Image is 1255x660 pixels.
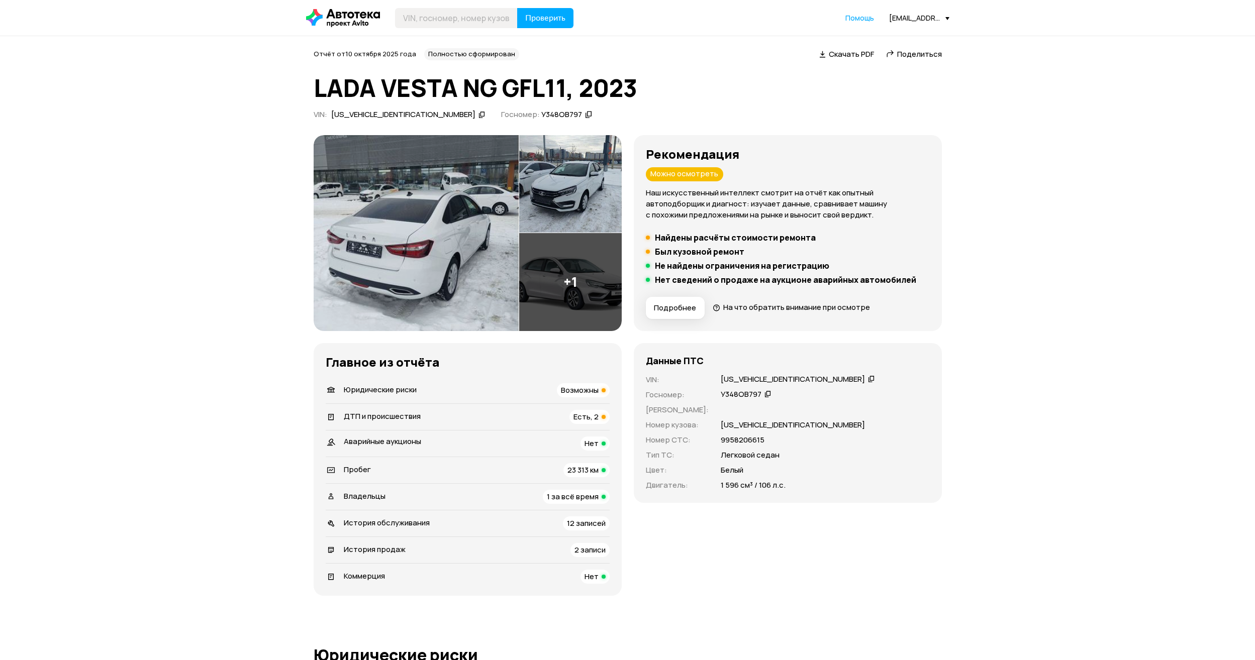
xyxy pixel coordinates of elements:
span: 1 за всё время [547,491,599,502]
p: Цвет : [646,465,709,476]
span: На что обратить внимание при осмотре [723,302,870,312]
p: [US_VEHICLE_IDENTIFICATION_NUMBER] [721,419,865,430]
h1: LADA VESTA NG GFL11, 2023 [314,74,942,101]
div: У348ОВ797 [721,389,761,400]
span: Отчёт от 10 октября 2025 года [314,49,416,58]
div: У348ОВ797 [541,109,582,120]
span: Владельцы [344,491,385,501]
span: Скачать PDF [829,49,874,59]
span: VIN : [314,109,327,120]
span: Аварийные аукционы [344,436,421,447]
p: 9958206615 [721,434,764,446]
div: Можно осмотреть [646,167,723,181]
h3: Рекомендация [646,147,930,161]
p: Госномер : [646,389,709,400]
p: Двигатель : [646,480,709,491]
a: Помощь [845,13,874,23]
p: Белый [721,465,743,476]
span: 23 313 км [567,465,599,475]
span: 12 записей [567,518,606,528]
div: [EMAIL_ADDRESS][DOMAIN_NAME] [889,13,949,23]
span: Поделиться [897,49,942,59]
span: Нет [585,571,599,582]
span: Проверить [525,14,565,22]
span: Нет [585,438,599,449]
div: Полностью сформирован [424,48,519,60]
button: Проверить [517,8,573,28]
span: История продаж [344,544,406,555]
span: Пробег [344,464,371,475]
div: [US_VEHICLE_IDENTIFICATION_NUMBER] [331,109,475,120]
h5: Найдены расчёты стоимости ремонта [655,233,816,243]
p: Наш искусственный интеллект смотрит на отчёт как опытный автоподборщик и диагност: изучает данные... [646,187,930,221]
span: Юридические риски [344,384,417,395]
p: VIN : [646,374,709,385]
p: 1 596 см³ / 106 л.с. [721,480,786,491]
h5: Был кузовной ремонт [655,247,744,257]
p: Номер кузова : [646,419,709,430]
span: Подробнее [654,303,696,313]
div: [US_VEHICLE_IDENTIFICATION_NUMBER] [721,374,865,385]
span: История обслуживания [344,517,430,528]
p: [PERSON_NAME] : [646,404,709,415]
p: Легковой седан [721,450,780,461]
span: Есть, 2 [573,411,599,422]
span: 2 записи [574,544,606,555]
h4: Данные ПТС [646,355,704,366]
a: На что обратить внимание при осмотре [713,302,871,312]
h3: Главное из отчёта [326,355,610,369]
button: Подробнее [646,297,705,319]
span: Коммерция [344,571,385,581]
a: Поделиться [886,49,942,59]
input: VIN, госномер, номер кузова [395,8,518,28]
h5: Не найдены ограничения на регистрацию [655,261,829,271]
p: Тип ТС : [646,450,709,461]
span: Возможны [561,385,599,395]
h5: Нет сведений о продаже на аукционе аварийных автомобилей [655,275,916,285]
a: Скачать PDF [819,49,874,59]
span: Госномер: [501,109,540,120]
p: Номер СТС : [646,434,709,446]
span: ДТП и происшествия [344,411,421,421]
